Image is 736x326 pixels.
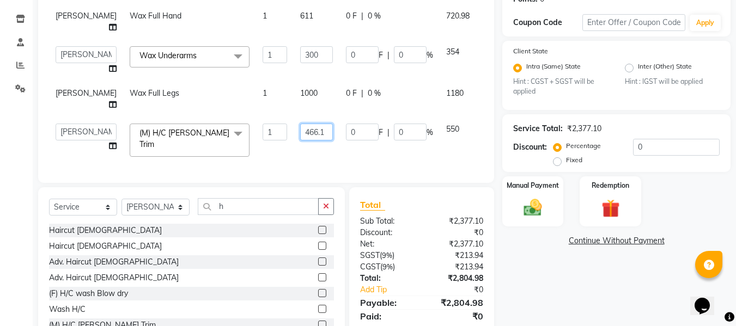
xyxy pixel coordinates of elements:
div: ₹2,804.98 [422,273,491,284]
a: x [154,139,159,149]
div: ₹213.94 [422,250,491,261]
div: ₹2,804.98 [422,296,491,309]
div: Sub Total: [352,216,422,227]
span: 0 % [368,88,381,99]
div: Total: [352,273,422,284]
input: Enter Offer / Coupon Code [582,14,685,31]
span: | [387,127,390,138]
div: ₹213.94 [422,261,491,273]
span: 354 [446,47,459,57]
span: SGST [360,250,380,260]
input: Search or Scan [198,198,319,215]
button: Apply [690,15,721,31]
div: Service Total: [513,123,563,134]
span: 550 [446,124,459,134]
div: Wash H/C [49,304,86,315]
div: ₹2,377.10 [422,216,491,227]
span: F [379,127,383,138]
span: Wax Full Legs [130,88,179,98]
label: Manual Payment [507,181,559,190]
label: Redemption [592,181,629,190]
div: ₹0 [422,310,491,323]
div: Paid: [352,310,422,323]
div: Net: [352,238,422,250]
label: Client State [513,46,548,56]
div: Payable: [352,296,422,309]
div: ₹2,377.10 [567,123,601,134]
div: Discount: [352,227,422,238]
a: x [197,51,202,60]
label: Inter (Other) State [638,61,692,75]
div: ₹0 [434,284,492,296]
div: ₹0 [422,227,491,238]
span: [PERSON_NAME] [56,11,117,21]
span: 1180 [446,88,464,98]
span: 0 % [368,10,381,22]
span: 1 [263,88,267,98]
div: Adv. Haircut [DEMOGRAPHIC_DATA] [49,256,179,268]
span: 1 [263,11,267,21]
iframe: chat widget [690,282,725,315]
div: Haircut [DEMOGRAPHIC_DATA] [49,225,162,236]
a: Continue Without Payment [504,235,728,247]
label: Percentage [566,141,601,151]
span: | [361,10,363,22]
span: 9% [382,262,393,271]
span: (M) H/C [PERSON_NAME] Trim [139,128,229,149]
span: Wax Underarms [139,51,197,60]
span: CGST [360,262,380,272]
div: (F) H/C wash Blow dry [49,288,128,299]
span: [PERSON_NAME] [56,88,117,98]
span: | [387,50,390,61]
span: 9% [382,251,392,260]
span: | [361,88,363,99]
img: _gift.svg [596,197,625,219]
div: Adv. Haircut [DEMOGRAPHIC_DATA] [49,272,179,284]
span: Total [360,199,385,211]
div: ( ) [352,250,422,261]
span: Wax Full Hand [130,11,181,21]
span: 720.98 [446,11,470,21]
label: Fixed [566,155,582,165]
div: ₹2,377.10 [422,238,491,250]
span: % [427,50,433,61]
div: ( ) [352,261,422,273]
span: F [379,50,383,61]
img: _cash.svg [518,197,548,218]
a: Add Tip [352,284,433,296]
div: Discount: [513,142,547,153]
label: Intra (Same) State [526,61,581,75]
span: 611 [300,11,313,21]
span: % [427,127,433,138]
span: 1000 [300,88,318,98]
div: Coupon Code [513,17,582,28]
span: 0 F [346,10,357,22]
small: Hint : IGST will be applied [625,77,720,87]
span: 0 F [346,88,357,99]
div: Haircut [DEMOGRAPHIC_DATA] [49,241,162,252]
small: Hint : CGST + SGST will be applied [513,77,608,97]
